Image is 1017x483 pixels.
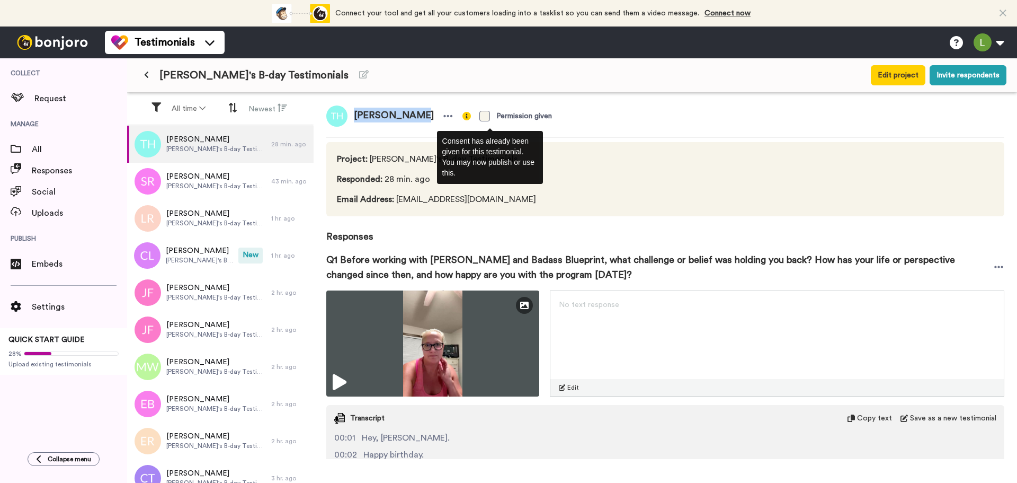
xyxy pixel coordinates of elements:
[567,383,579,392] span: Edit
[337,195,394,204] span: Email Address :
[135,354,161,380] img: mw.png
[134,242,160,269] img: cl.png
[166,182,266,190] span: [PERSON_NAME]'s B-day Testimonials
[271,177,308,186] div: 43 min. ago
[337,175,382,183] span: Responded :
[337,153,540,165] span: [PERSON_NAME]'s B-day Testimonials
[166,468,266,479] span: [PERSON_NAME]
[166,330,266,339] span: [PERSON_NAME]'s B-day Testimonials
[135,168,161,195] img: sr.png
[334,432,355,444] span: 00:01
[337,193,540,206] span: [EMAIL_ADDRESS][DOMAIN_NAME]
[127,200,314,237] a: [PERSON_NAME][PERSON_NAME]'s B-day Testimonials1 hr. ago
[496,111,552,121] div: Permission given
[271,363,308,371] div: 2 hr. ago
[271,400,308,408] div: 2 hr. ago
[326,252,993,282] span: Q1 Before working with [PERSON_NAME] and Badass Blueprint, what challenge or belief was holding y...
[127,311,314,348] a: [PERSON_NAME][PERSON_NAME]'s B-day Testimonials2 hr. ago
[166,320,266,330] span: [PERSON_NAME]
[166,442,266,450] span: [PERSON_NAME]'s B-day Testimonials
[166,357,266,367] span: [PERSON_NAME]
[48,455,91,463] span: Collapse menu
[350,413,385,424] span: Transcript
[166,431,266,442] span: [PERSON_NAME]
[135,131,161,157] img: th.png
[363,449,424,461] span: Happy birthday.
[8,360,119,368] span: Upload existing testimonials
[334,413,345,424] img: transcript.svg
[32,186,127,198] span: Social
[271,437,308,445] div: 2 hr. ago
[166,367,266,376] span: [PERSON_NAME]'s B-day Testimonials
[8,349,22,358] span: 28%
[362,432,450,444] span: Hey, [PERSON_NAME].
[166,256,233,265] span: [PERSON_NAME]'s B-day Testimonials
[127,348,314,385] a: [PERSON_NAME][PERSON_NAME]'s B-day Testimonials2 hr. ago
[127,385,314,423] a: [PERSON_NAME][PERSON_NAME]'s B-day Testimonials2 hr. ago
[135,279,161,306] img: jf.png
[34,92,127,105] span: Request
[271,474,308,482] div: 3 hr. ago
[326,106,347,127] img: th.png
[326,291,539,397] img: 50e6c34c-1a47-4bbb-996c-2acc980bfcca-thumbnail_full-1758068124.jpg
[166,405,266,413] span: [PERSON_NAME]'s B-day Testimonials
[166,394,266,405] span: [PERSON_NAME]
[871,65,925,85] button: Edit project
[135,391,161,417] img: eb.png
[135,428,161,454] img: er.png
[334,449,357,461] span: 00:02
[910,413,996,424] span: Save as a new testimonial
[271,214,308,223] div: 1 hr. ago
[32,164,127,177] span: Responses
[271,251,308,260] div: 1 hr. ago
[135,205,161,232] img: lr.png
[242,99,293,119] button: Newest
[127,237,314,274] a: [PERSON_NAME][PERSON_NAME]'s B-day TestimonialsNew1 hr. ago
[166,245,233,256] span: [PERSON_NAME]
[127,163,314,200] a: [PERSON_NAME][PERSON_NAME]'s B-day Testimonials43 min. ago
[13,35,92,50] img: bj-logo-header-white.svg
[28,452,100,466] button: Collapse menu
[238,248,263,264] span: New
[437,131,543,184] div: Consent has already been given for this testimonial. You may now publish or use this.
[272,4,330,23] div: animation
[930,65,1006,85] button: Invite respondents
[326,216,1004,244] span: Responses
[8,336,85,344] span: QUICK START GUIDE
[271,326,308,334] div: 2 hr. ago
[165,99,212,118] button: All time
[32,301,127,313] span: Settings
[111,34,128,51] img: tm-color.svg
[166,134,266,145] span: [PERSON_NAME]
[337,155,368,163] span: Project :
[159,68,349,83] span: [PERSON_NAME]'s B-day Testimonials
[166,145,266,153] span: [PERSON_NAME]'s B-day Testimonials
[127,126,314,163] a: [PERSON_NAME][PERSON_NAME]'s B-day Testimonials28 min. ago
[271,140,308,148] div: 28 min. ago
[462,112,471,120] img: info-yellow.svg
[166,208,266,219] span: [PERSON_NAME]
[32,258,127,270] span: Embeds
[135,317,161,343] img: jf.png
[166,219,266,227] span: [PERSON_NAME]'s B-day Testimonials
[271,288,308,297] div: 2 hr. ago
[166,171,266,182] span: [PERSON_NAME]
[704,10,751,17] a: Connect now
[857,413,892,424] span: Copy text
[337,173,540,186] span: 28 min. ago
[32,143,127,156] span: All
[559,301,619,309] span: No text response
[32,207,127,219] span: Uploads
[335,10,699,17] span: Connect your tool and get all your customers loading into a tasklist so you can send them a video...
[127,423,314,460] a: [PERSON_NAME][PERSON_NAME]'s B-day Testimonials2 hr. ago
[135,35,195,50] span: Testimonials
[127,274,314,311] a: [PERSON_NAME][PERSON_NAME]'s B-day Testimonials2 hr. ago
[166,293,266,302] span: [PERSON_NAME]'s B-day Testimonials
[347,106,440,127] span: [PERSON_NAME]
[166,283,266,293] span: [PERSON_NAME]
